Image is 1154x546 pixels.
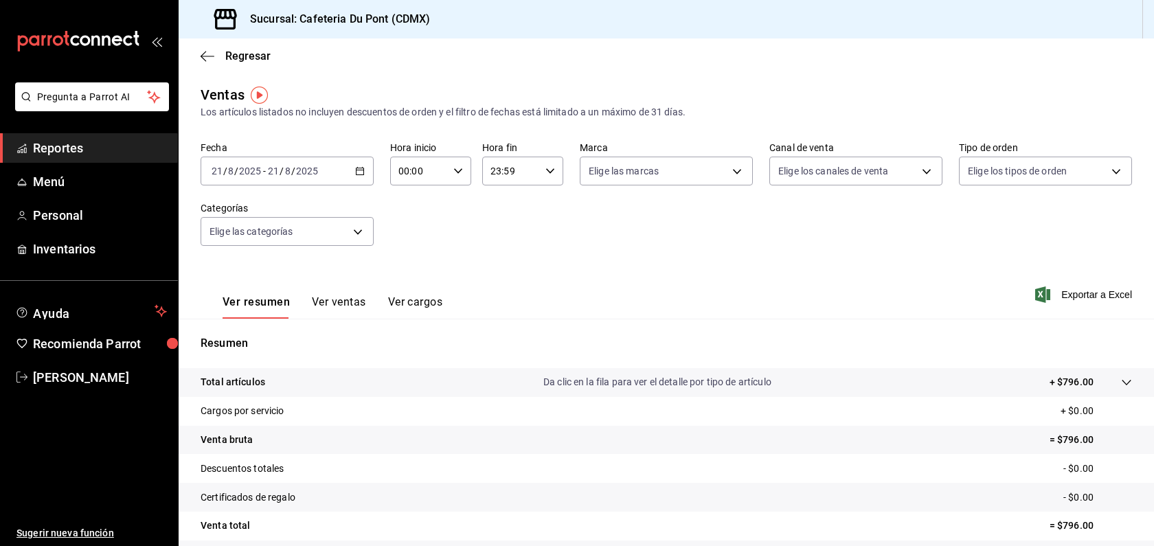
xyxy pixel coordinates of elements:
[1061,404,1132,418] p: + $0.00
[16,526,167,541] span: Sugerir nueva función
[543,375,771,389] p: Da clic en la fila para ver el detalle por tipo de artículo
[201,105,1132,120] div: Los artículos listados no incluyen descuentos de orden y el filtro de fechas está limitado a un m...
[482,143,563,152] label: Hora fin
[201,462,284,476] p: Descuentos totales
[778,164,888,178] span: Elige los canales de venta
[201,84,245,105] div: Ventas
[223,295,442,319] div: navigation tabs
[267,166,280,177] input: --
[37,90,148,104] span: Pregunta a Parrot AI
[33,206,167,225] span: Personal
[1050,433,1132,447] p: = $796.00
[968,164,1067,178] span: Elige los tipos de orden
[589,164,659,178] span: Elige las marcas
[33,334,167,353] span: Recomienda Parrot
[151,36,162,47] button: open_drawer_menu
[201,404,284,418] p: Cargos por servicio
[769,143,942,152] label: Canal de venta
[223,295,290,319] button: Ver resumen
[33,139,167,157] span: Reportes
[210,225,293,238] span: Elige las categorías
[1063,490,1132,505] p: - $0.00
[1063,462,1132,476] p: - $0.00
[10,100,169,114] a: Pregunta a Parrot AI
[223,166,227,177] span: /
[33,240,167,258] span: Inventarios
[201,203,374,213] label: Categorías
[227,166,234,177] input: --
[280,166,284,177] span: /
[284,166,291,177] input: --
[263,166,266,177] span: -
[1050,519,1132,533] p: = $796.00
[580,143,753,152] label: Marca
[225,49,271,62] span: Regresar
[295,166,319,177] input: ----
[15,82,169,111] button: Pregunta a Parrot AI
[201,490,295,505] p: Certificados de regalo
[1038,286,1132,303] button: Exportar a Excel
[1050,375,1094,389] p: + $796.00
[33,172,167,191] span: Menú
[33,368,167,387] span: [PERSON_NAME]
[959,143,1132,152] label: Tipo de orden
[201,49,271,62] button: Regresar
[390,143,471,152] label: Hora inicio
[251,87,268,104] img: Tooltip marker
[201,143,374,152] label: Fecha
[201,433,253,447] p: Venta bruta
[239,11,430,27] h3: Sucursal: Cafeteria Du Pont (CDMX)
[201,375,265,389] p: Total artículos
[291,166,295,177] span: /
[33,303,149,319] span: Ayuda
[201,335,1132,352] p: Resumen
[238,166,262,177] input: ----
[312,295,366,319] button: Ver ventas
[211,166,223,177] input: --
[234,166,238,177] span: /
[388,295,443,319] button: Ver cargos
[201,519,250,533] p: Venta total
